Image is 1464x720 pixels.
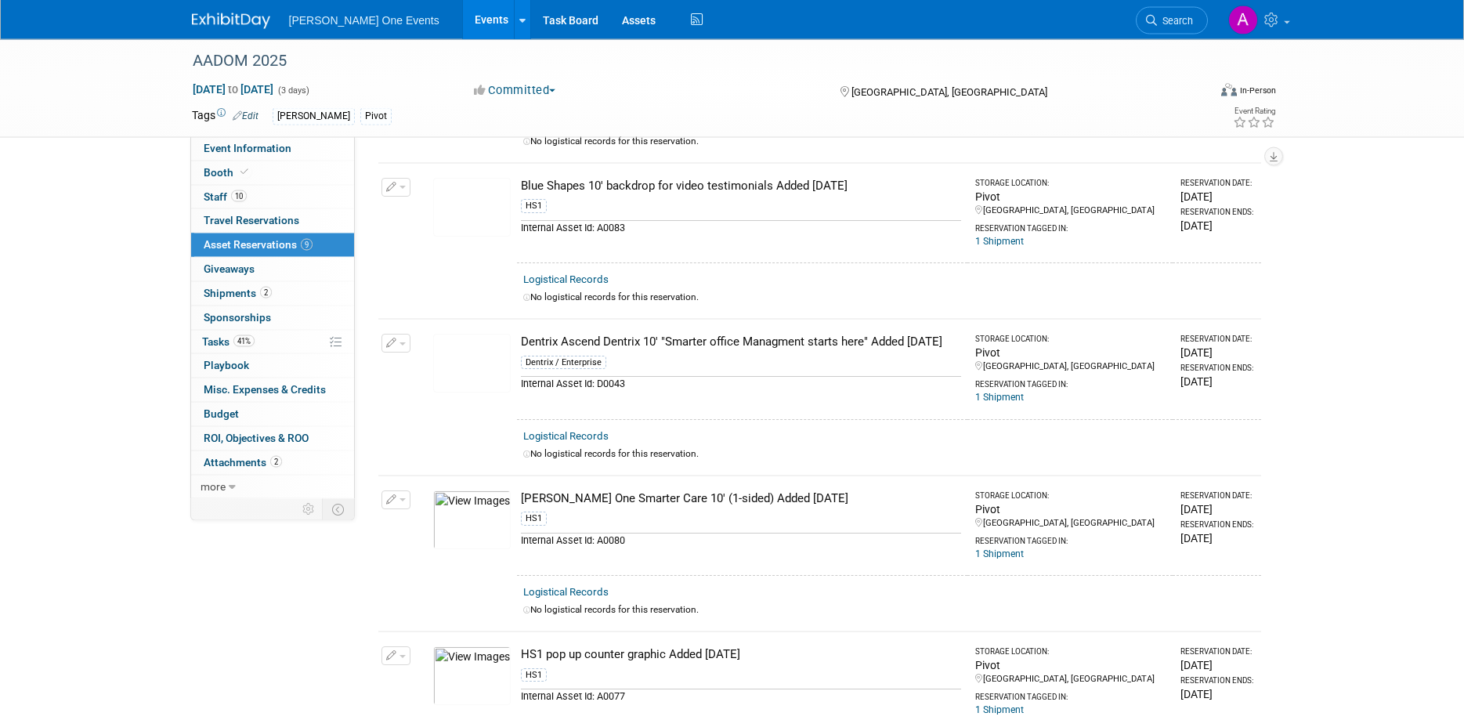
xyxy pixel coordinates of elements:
div: Blue Shapes 10' backdrop for video testimonials Added [DATE] [521,179,961,195]
div: Reservation Date: [1180,335,1255,346]
a: Logistical Records [523,274,609,286]
a: Sponsorships [191,306,354,330]
span: Travel Reservations [204,214,299,226]
a: Logistical Records [523,587,609,599]
div: AADOM 2025 [187,47,1184,75]
a: Booth [191,161,354,185]
a: more [191,476,354,499]
div: Pivot [975,190,1166,205]
span: ROI, Objectives & ROO [204,432,309,444]
div: Reservation Tagged in: [975,686,1166,704]
img: View Images [433,491,511,550]
div: [GEOGRAPHIC_DATA], [GEOGRAPHIC_DATA] [975,361,1166,374]
div: Reservation Ends: [1180,676,1255,687]
a: 1 Shipment [975,549,1024,560]
div: Storage Location: [975,491,1166,502]
a: Misc. Expenses & Credits [191,378,354,402]
a: Edit [233,110,258,121]
img: View Images [433,335,511,393]
span: Tasks [202,335,255,348]
div: Pivot [975,346,1166,361]
div: Storage Location: [975,647,1166,658]
a: Asset Reservations9 [191,233,354,257]
span: Asset Reservations [204,238,313,251]
div: HS1 [521,512,547,526]
span: 10 [231,190,247,202]
div: [DATE] [1180,531,1255,547]
span: (3 days) [277,85,309,96]
div: Reservation Tagged in: [975,374,1166,391]
div: [GEOGRAPHIC_DATA], [GEOGRAPHIC_DATA] [975,518,1166,530]
div: Internal Asset Id: A0080 [521,534,961,548]
a: Logistical Records [523,431,609,443]
div: [PERSON_NAME] [273,108,355,125]
div: Reservation Date: [1180,179,1255,190]
td: Toggle Event Tabs [322,499,354,519]
div: No logistical records for this reservation. [523,291,1255,305]
div: Reservation Ends: [1180,208,1255,219]
img: Format-Inperson.png [1221,84,1237,96]
a: 1 Shipment [975,393,1024,403]
div: Storage Location: [975,179,1166,190]
span: Sponsorships [204,311,271,324]
span: 2 [260,287,272,298]
img: View Images [433,647,511,706]
div: [DATE] [1180,658,1255,674]
div: Reservation Date: [1180,647,1255,658]
a: Staff10 [191,186,354,209]
td: Personalize Event Tab Strip [295,499,323,519]
div: [DATE] [1180,502,1255,518]
div: Internal Asset Id: D0043 [521,377,961,392]
a: Attachments2 [191,451,354,475]
a: Tasks41% [191,331,354,354]
div: Storage Location: [975,335,1166,346]
span: Giveaways [204,262,255,275]
span: Staff [204,190,247,203]
span: to [226,83,240,96]
div: Pivot [360,108,392,125]
a: Shipments2 [191,282,354,306]
div: No logistical records for this reservation. [523,604,1255,617]
span: [DATE] [DATE] [192,82,274,96]
div: Pivot [975,502,1166,518]
div: No logistical records for this reservation. [523,136,1255,149]
span: [GEOGRAPHIC_DATA], [GEOGRAPHIC_DATA] [851,86,1047,98]
div: [DATE] [1180,219,1255,234]
span: more [201,480,226,493]
div: Reservation Ends: [1180,520,1255,531]
div: [GEOGRAPHIC_DATA], [GEOGRAPHIC_DATA] [975,674,1166,686]
div: HS1 [521,669,547,683]
span: 2 [270,456,282,468]
div: [DATE] [1180,190,1255,205]
div: [DATE] [1180,346,1255,361]
div: Reservation Tagged in: [975,530,1166,548]
span: Event Information [204,142,291,154]
div: HS1 [521,200,547,214]
a: Playbook [191,354,354,378]
span: Attachments [204,456,282,469]
i: Booth reservation complete [240,168,248,176]
a: 1 Shipment [975,237,1024,248]
div: Dentrix Ascend Dentrix 10' "Smarter office Managment starts here" Added [DATE] [521,335,961,351]
div: Reservation Date: [1180,491,1255,502]
div: In-Person [1239,85,1276,96]
div: Reservation Ends: [1180,364,1255,374]
span: 41% [233,335,255,347]
a: Event Information [191,137,354,161]
div: [GEOGRAPHIC_DATA], [GEOGRAPHIC_DATA] [975,205,1166,218]
span: Search [1157,15,1193,27]
span: Shipments [204,287,272,299]
div: Event Format [1115,81,1277,105]
span: Budget [204,407,239,420]
span: Misc. Expenses & Credits [204,383,326,396]
a: Budget [191,403,354,426]
div: [PERSON_NAME] One Smarter Care 10' (1-sided) Added [DATE] [521,491,961,508]
img: View Images [433,179,511,237]
div: Event Rating [1233,107,1275,115]
a: 1 Shipment [975,705,1024,716]
a: ROI, Objectives & ROO [191,427,354,450]
span: [PERSON_NAME] One Events [289,14,439,27]
div: Dentrix / Enterprise [521,356,606,371]
div: Internal Asset Id: A0077 [521,689,961,704]
a: Giveaways [191,258,354,281]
